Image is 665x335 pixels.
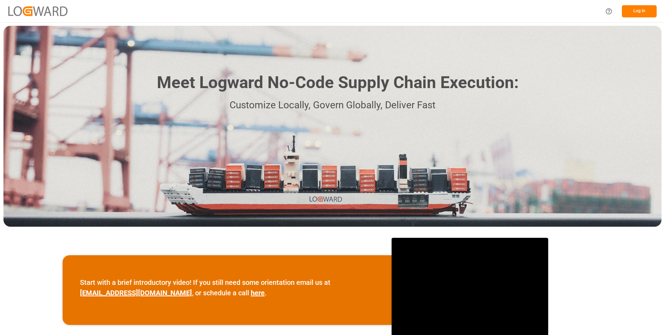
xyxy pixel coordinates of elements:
[601,3,617,19] button: Help Center
[622,5,657,17] button: Log In
[157,70,519,95] h1: Meet Logward No-Code Supply Chain Execution:
[251,289,265,297] a: here
[80,277,374,298] p: Start with a brief introductory video! If you still need some orientation email us at , or schedu...
[146,98,519,113] p: Customize Locally, Govern Globally, Deliver Fast
[8,6,67,16] img: Logward_new_orange.png
[80,289,192,297] a: [EMAIL_ADDRESS][DOMAIN_NAME]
